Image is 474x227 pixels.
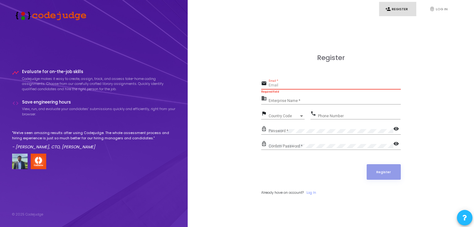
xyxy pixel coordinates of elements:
mat-icon: visibility [393,126,401,133]
h4: Evaluate for on-the-job skills [22,69,176,74]
i: code [12,100,19,107]
span: Country Code [269,114,299,118]
strong: Required field [261,90,279,93]
a: person_addRegister [379,2,416,16]
input: Email [269,83,401,88]
mat-icon: flag [261,110,269,118]
i: person_add [385,6,391,12]
button: Register [367,164,401,180]
p: Codejudge makes it easy to create, assign, track, and assess take-home coding assignments. Choose... [22,76,176,92]
img: company-logo [31,154,46,169]
i: fingerprint [429,6,435,12]
input: Phone Number [318,114,400,118]
mat-icon: lock_outline [261,126,269,133]
mat-icon: visibility [393,141,401,148]
mat-icon: business [261,95,269,103]
p: View, run, and evaluate your candidates’ submissions quickly and efficiently, right from your bro... [22,106,176,117]
mat-icon: phone [311,110,318,118]
mat-icon: email [261,80,269,88]
p: "We've seen amazing results after using Codejudge. The whole assessment process and hiring experi... [12,130,176,141]
input: Enterprise Name [269,99,401,103]
mat-icon: lock_outline [261,141,269,148]
a: fingerprintLog In [423,2,460,16]
h4: Save engineering hours [22,100,176,105]
em: - [PERSON_NAME], CTO, [PERSON_NAME] [12,144,95,150]
img: user image [12,154,28,169]
a: Log In [306,190,316,195]
div: © 2025 Codejudge [12,212,43,217]
span: Already have an account? [261,190,304,195]
i: timeline [12,69,19,76]
h3: Register [261,54,401,62]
